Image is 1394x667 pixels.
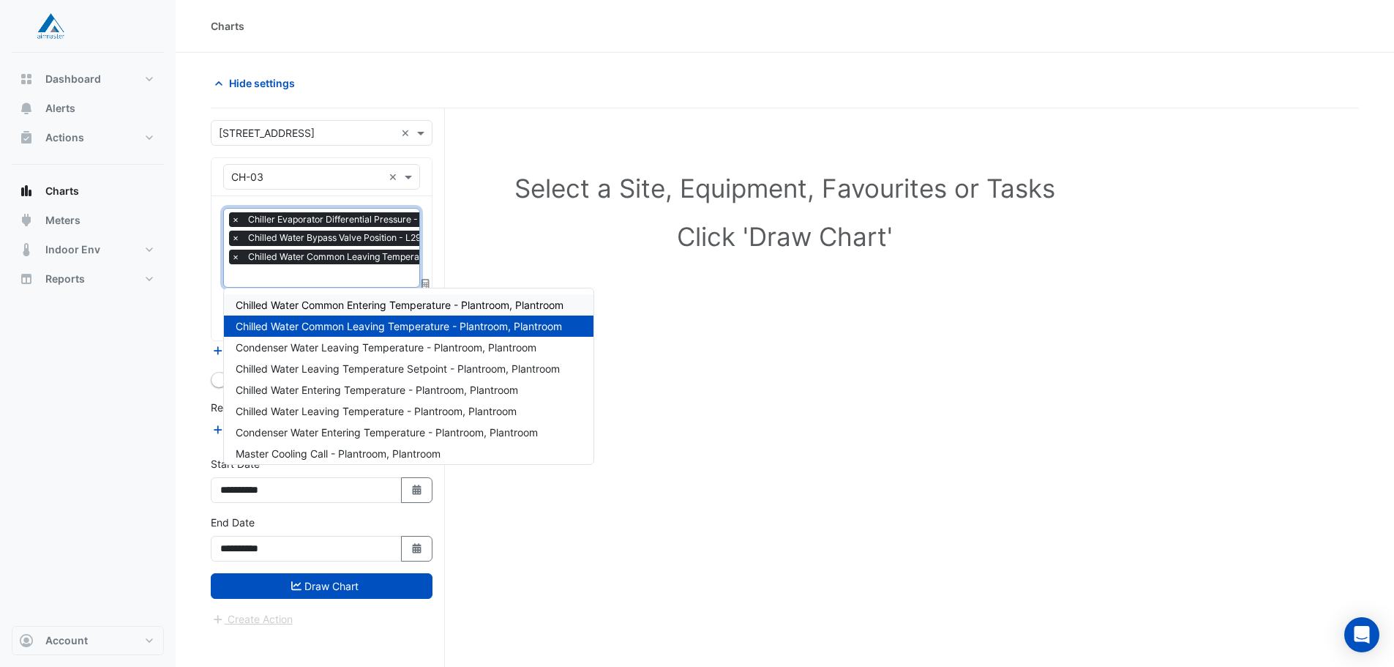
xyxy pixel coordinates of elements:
[45,272,85,286] span: Reports
[244,231,524,245] span: Chilled Water Bypass Valve Position - L29 Plantroom, Large Valve
[211,573,432,599] button: Draw Chart
[223,288,594,465] ng-dropdown-panel: Options list
[12,235,164,264] button: Indoor Env
[1344,617,1379,652] div: Open Intercom Messenger
[411,543,424,555] fa-icon: Select Date
[19,130,34,145] app-icon: Actions
[211,342,299,359] button: Add Equipment
[229,231,242,245] span: ×
[19,242,34,257] app-icon: Indoor Env
[211,515,255,530] label: End Date
[12,264,164,294] button: Reports
[12,176,164,206] button: Charts
[211,18,244,34] div: Charts
[401,125,413,141] span: Clear
[229,212,242,227] span: ×
[236,426,538,439] span: Condenser Water Entering Temperature - Plantroom, Plantroom
[389,169,401,185] span: Clear
[45,633,88,648] span: Account
[236,341,536,354] span: Condenser Water Leaving Temperature - Plantroom, Plantroom
[211,400,288,415] label: Reference Lines
[211,422,320,439] button: Add Reference Line
[244,212,514,227] span: Chiller Evaporator Differential Pressure - Plantroom, Plantroom
[19,184,34,198] app-icon: Charts
[236,447,441,460] span: Master Cooling Call - Plantroom, Plantroom
[12,94,164,123] button: Alerts
[45,101,75,116] span: Alerts
[236,299,563,311] span: Chilled Water Common Entering Temperature - Plantroom, Plantroom
[236,405,517,417] span: Chilled Water Leaving Temperature - Plantroom, Plantroom
[229,250,242,264] span: ×
[19,272,34,286] app-icon: Reports
[244,250,539,264] span: Chilled Water Common Leaving Temperature - Plantroom, Plantroom
[45,184,79,198] span: Charts
[419,277,432,290] span: Choose Function
[45,130,84,145] span: Actions
[236,320,562,332] span: Chilled Water Common Leaving Temperature - Plantroom, Plantroom
[411,484,424,496] fa-icon: Select Date
[45,213,80,228] span: Meters
[243,221,1327,252] h1: Click 'Draw Chart'
[45,242,100,257] span: Indoor Env
[12,626,164,655] button: Account
[236,384,518,396] span: Chilled Water Entering Temperature - Plantroom, Plantroom
[12,123,164,152] button: Actions
[211,612,293,625] app-escalated-ticket-create-button: Please draw the charts first
[211,456,260,472] label: Start Date
[45,72,101,86] span: Dashboard
[18,12,83,41] img: Company Logo
[243,173,1327,204] h1: Select a Site, Equipment, Favourites or Tasks
[19,72,34,86] app-icon: Dashboard
[12,206,164,235] button: Meters
[12,64,164,94] button: Dashboard
[19,101,34,116] app-icon: Alerts
[211,70,304,96] button: Hide settings
[19,213,34,228] app-icon: Meters
[236,362,560,375] span: Chilled Water Leaving Temperature Setpoint - Plantroom, Plantroom
[229,75,295,91] span: Hide settings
